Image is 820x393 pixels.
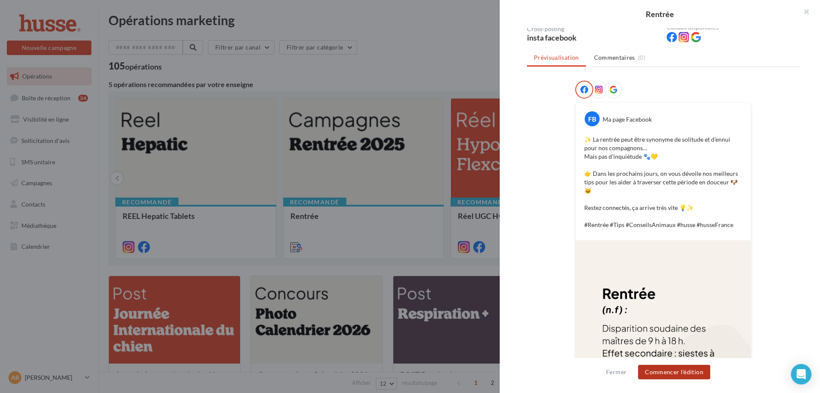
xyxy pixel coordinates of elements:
div: Cross-posting [527,26,660,32]
span: Commentaires [594,53,635,62]
div: Canaux disponibles [667,24,799,30]
p: ✨ La rentrée peut être synonyme de solitude et d’ennui pour nos compagnons… Mais pas d’inquiétude... [584,135,742,229]
div: FB [585,111,600,126]
div: insta facebook [527,34,660,41]
span: (0) [638,54,645,61]
button: Fermer [603,367,630,377]
div: Rentrée [513,10,806,18]
div: Ma page Facebook [603,115,652,124]
div: Open Intercom Messenger [791,364,811,384]
button: Commencer l'édition [638,365,710,379]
